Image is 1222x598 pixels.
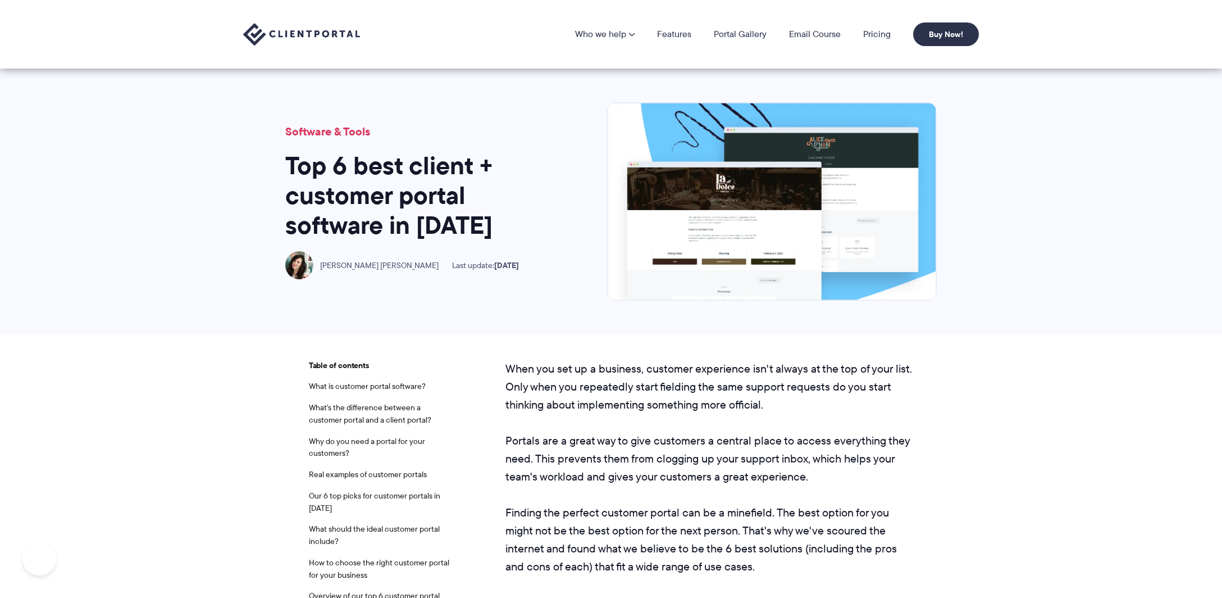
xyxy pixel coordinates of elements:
a: How to choose the right customer portal for your business [309,557,449,581]
p: When you set up a business, customer experience isn't always at the top of your list. Only when y... [505,360,913,414]
h1: Top 6 best client + customer portal software in [DATE] [285,151,555,240]
a: Pricing [863,30,891,39]
a: Our 6 top picks for customer portals in [DATE] [309,490,440,514]
a: Real examples of customer portals [309,469,427,480]
a: Software & Tools [285,123,370,140]
a: Portal Gallery [714,30,767,39]
p: Portals are a great way to give customers a central place to access everything they need. This pr... [505,432,913,486]
span: Last update: [452,261,519,270]
iframe: Toggle Customer Support [22,542,56,576]
a: What's the difference between a customer portal and a client portal? [309,402,431,425]
p: Finding the perfect customer portal can be a minefield. The best option for you might not be the ... [505,504,913,576]
a: Why do you need a portal for your customers? [309,436,425,459]
a: Email Course [789,30,841,39]
a: What is customer portal software? [309,380,426,392]
a: Buy Now! [913,22,979,46]
time: [DATE] [494,259,519,271]
a: Who we help [575,30,635,39]
a: Features [657,30,691,39]
span: [PERSON_NAME] [PERSON_NAME] [320,261,439,270]
span: Table of contents [309,360,449,372]
a: What should the ideal customer portal include? [309,523,440,547]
